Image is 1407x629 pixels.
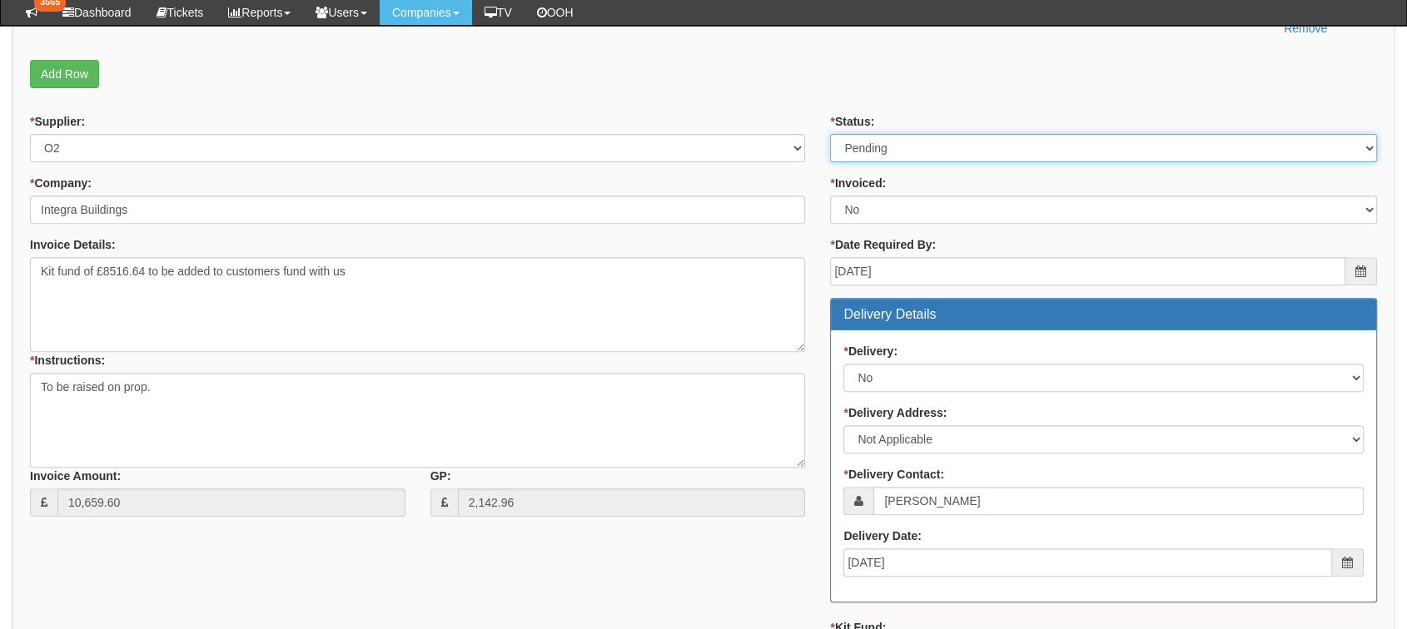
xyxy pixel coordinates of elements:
[430,468,451,484] label: GP:
[30,175,92,191] label: Company:
[843,466,944,483] label: Delivery Contact:
[843,343,897,359] label: Delivery:
[1284,22,1327,35] a: Remove
[30,236,116,253] label: Invoice Details:
[30,373,805,468] textarea: To be raised on prop.
[30,468,121,484] label: Invoice Amount:
[30,113,85,130] label: Supplier:
[830,236,936,253] label: Date Required By:
[30,60,99,88] a: Add Row
[30,257,805,352] textarea: Kit fund of £8516.64 to be added to customers fund with us
[843,404,947,421] label: Delivery Address:
[830,113,874,130] label: Status:
[830,175,886,191] label: Invoiced:
[843,527,921,544] label: Delivery Date:
[843,307,1364,322] h3: Delivery Details
[30,352,105,369] label: Instructions:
